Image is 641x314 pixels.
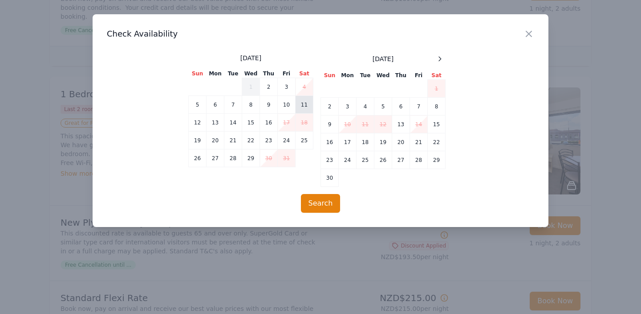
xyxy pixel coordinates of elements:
[339,98,357,116] td: 3
[242,114,260,132] td: 15
[278,132,296,149] td: 24
[224,132,242,149] td: 21
[260,70,278,78] th: Thu
[392,133,410,151] td: 20
[357,116,374,133] td: 11
[242,70,260,78] th: Wed
[260,114,278,132] td: 16
[373,54,394,63] span: [DATE]
[207,114,224,132] td: 13
[278,70,296,78] th: Fri
[428,116,446,133] td: 15
[260,149,278,167] td: 30
[296,78,313,96] td: 4
[339,71,357,80] th: Mon
[278,96,296,114] td: 10
[392,98,410,116] td: 6
[260,78,278,96] td: 2
[374,133,392,151] td: 19
[242,132,260,149] td: 22
[260,96,278,114] td: 9
[428,71,446,80] th: Sat
[321,133,339,151] td: 16
[339,133,357,151] td: 17
[357,71,374,80] th: Tue
[410,133,428,151] td: 21
[374,151,392,169] td: 26
[224,114,242,132] td: 14
[301,194,341,213] button: Search
[321,71,339,80] th: Sun
[242,78,260,96] td: 1
[278,114,296,132] td: 17
[374,71,392,80] th: Wed
[428,151,446,169] td: 29
[207,149,224,167] td: 27
[428,80,446,98] td: 1
[296,96,313,114] td: 11
[278,149,296,167] td: 31
[207,70,224,78] th: Mon
[410,116,428,133] td: 14
[410,98,428,116] td: 7
[260,132,278,149] td: 23
[357,98,374,116] td: 4
[107,29,534,39] h3: Check Availability
[339,116,357,133] td: 10
[189,132,207,149] td: 19
[392,116,410,133] td: 13
[278,78,296,96] td: 3
[392,71,410,80] th: Thu
[189,96,207,114] td: 5
[242,149,260,167] td: 29
[339,151,357,169] td: 24
[224,70,242,78] th: Tue
[428,98,446,116] td: 8
[240,54,261,62] span: [DATE]
[296,132,313,149] td: 25
[296,114,313,132] td: 18
[242,96,260,114] td: 8
[207,132,224,149] td: 20
[207,96,224,114] td: 6
[410,151,428,169] td: 28
[321,169,339,187] td: 30
[357,151,374,169] td: 25
[189,70,207,78] th: Sun
[428,133,446,151] td: 22
[321,98,339,116] td: 2
[357,133,374,151] td: 18
[189,114,207,132] td: 12
[321,151,339,169] td: 23
[321,116,339,133] td: 9
[374,98,392,116] td: 5
[224,96,242,114] td: 7
[392,151,410,169] td: 27
[296,70,313,78] th: Sat
[224,149,242,167] td: 28
[189,149,207,167] td: 26
[410,71,428,80] th: Fri
[374,116,392,133] td: 12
